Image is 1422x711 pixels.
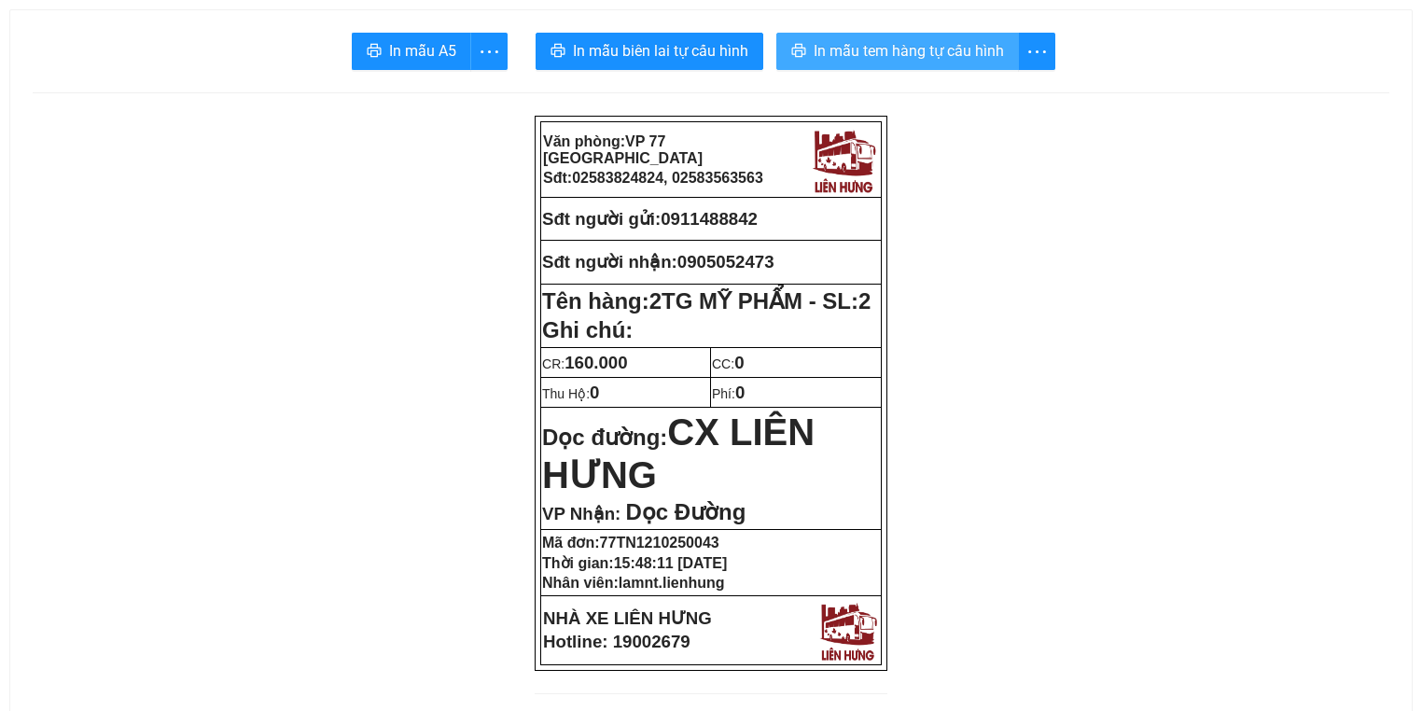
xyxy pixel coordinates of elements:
button: printerIn mẫu tem hàng tự cấu hình [776,33,1019,70]
strong: VP: 77 [GEOGRAPHIC_DATA], [GEOGRAPHIC_DATA] [7,33,198,93]
strong: Văn phòng: [543,133,703,166]
span: printer [791,43,806,61]
span: 0 [590,383,599,402]
button: more [1018,33,1055,70]
span: 2TG MỸ PHẨM - SL: [649,288,871,314]
strong: Người gửi: [7,132,67,146]
img: logo [808,124,879,195]
button: printerIn mẫu biên lai tự cấu hình [536,33,763,70]
button: printerIn mẫu A5 [352,33,471,70]
strong: SĐT gửi: [136,132,257,146]
strong: Nhân viên: [542,575,725,591]
span: In mẫu tem hàng tự cấu hình [814,39,1004,63]
span: more [471,40,507,63]
span: lamnt.lienhung [619,575,725,591]
span: Dọc Đường [625,499,746,524]
img: logo [816,598,880,662]
span: CX LIÊN HƯNG [542,411,815,495]
span: Thu Hộ: [542,386,599,401]
strong: Hotline: 19002679 [543,632,690,651]
strong: Thời gian: [542,555,727,571]
span: 160.000 [565,353,627,372]
span: In mẫu biên lai tự cấu hình [573,39,748,63]
span: 77TN1210250043 [600,535,719,551]
span: VP Nhận: [542,504,620,523]
span: 02583824824, 02583563563 [572,170,763,186]
span: VP 77 [GEOGRAPHIC_DATA] [543,133,703,166]
span: 0 [734,353,744,372]
span: more [1019,40,1054,63]
span: CR: [542,356,628,371]
button: more [470,33,508,70]
strong: Tên hàng: [542,288,871,314]
span: CC: [712,356,745,371]
strong: Mã đơn: [542,535,719,551]
span: printer [367,43,382,61]
strong: Sđt: [543,170,763,186]
span: In mẫu A5 [389,39,456,63]
strong: Phiếu gửi hàng [77,101,203,120]
span: 0911488842 [661,209,758,229]
span: 2 [858,288,871,314]
span: 0 [735,383,745,402]
span: printer [551,43,565,61]
span: 0911488842 [188,132,257,146]
img: logo [201,13,273,91]
span: 15:48:11 [DATE] [614,555,728,571]
span: Ghi chú: [542,317,633,342]
strong: Sđt người nhận: [542,252,677,272]
span: Phí: [712,386,745,401]
strong: Dọc đường: [542,425,815,493]
strong: Nhà xe Liên Hưng [7,9,154,29]
strong: NHÀ XE LIÊN HƯNG [543,608,712,628]
span: 0905052473 [677,252,774,272]
strong: Sđt người gửi: [542,209,661,229]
